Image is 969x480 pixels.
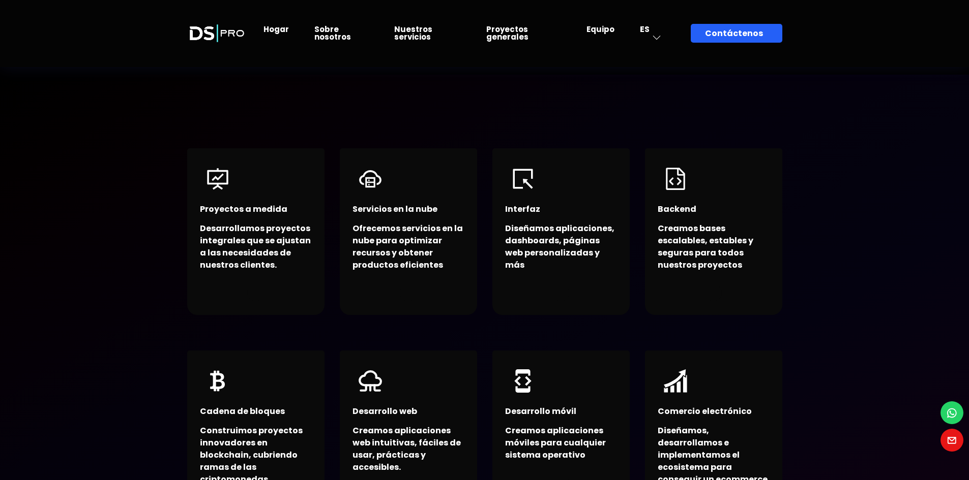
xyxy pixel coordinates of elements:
[353,222,463,271] font: Ofrecemos servicios en la nube para optimizar recursos y obtener productos eficientes
[505,203,540,215] font: Interfaz
[640,23,650,35] font: ES
[486,24,528,42] a: Proyectos generales
[586,24,614,35] a: Equipo
[353,425,461,473] font: Creamos aplicaciones web intuitivas, fáciles de usar, prácticas y accesibles.
[658,203,696,215] font: Backend
[691,24,782,43] a: Contáctenos
[705,27,763,39] font: Contáctenos
[187,15,247,52] img: Logotipo de lanzamiento
[658,405,752,417] font: Comercio electrónico
[505,425,606,461] font: Creamos aplicaciones móviles para cualquier sistema operativo
[658,222,753,271] font: Creamos bases escalables, estables y seguras para todos nuestros proyectos
[353,203,437,215] font: Servicios en la nube
[505,222,614,271] font: Diseñamos aplicaciones, dashboards, páginas web personalizadas y más
[505,405,576,417] font: Desarrollo móvil
[353,405,417,417] font: Desarrollo web
[394,24,432,42] a: Nuestros servicios
[314,24,351,42] a: Sobre nosotros
[200,222,311,271] font: Desarrollamos proyectos integrales que se ajustan a las necesidades de nuestros clientes.
[200,203,287,215] font: Proyectos a medida
[263,24,289,35] a: Hogar
[200,405,285,417] font: Cadena de bloques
